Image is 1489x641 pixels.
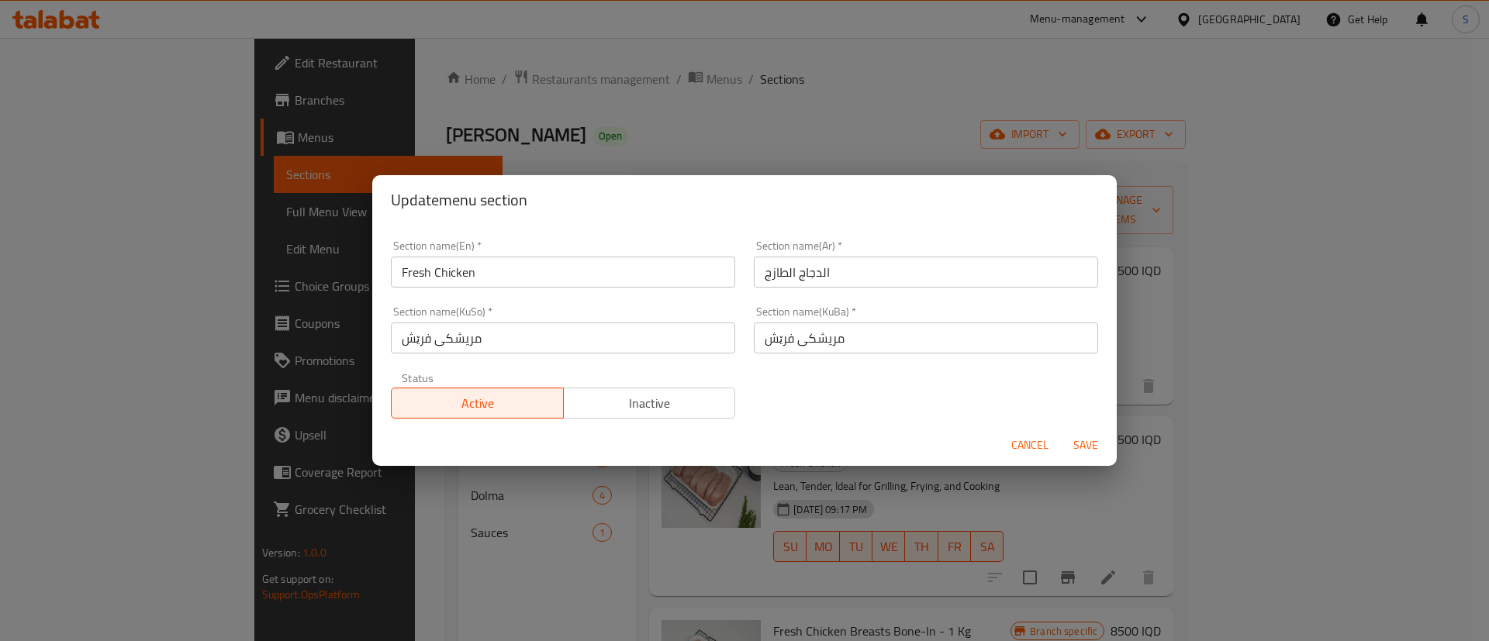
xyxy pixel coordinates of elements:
button: Save [1061,431,1111,460]
input: Please enter section name(en) [391,257,735,288]
span: Save [1067,436,1104,455]
button: Active [391,388,564,419]
input: Please enter section name(ar) [754,257,1098,288]
input: Please enter section name(KuBa) [754,322,1098,353]
span: Inactive [570,392,730,415]
span: Cancel [1011,436,1049,455]
input: Please enter section name(KuSo) [391,322,735,353]
button: Cancel [1005,431,1055,460]
button: Inactive [563,388,736,419]
h2: Update menu section [391,188,1098,212]
span: Active [398,392,558,415]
